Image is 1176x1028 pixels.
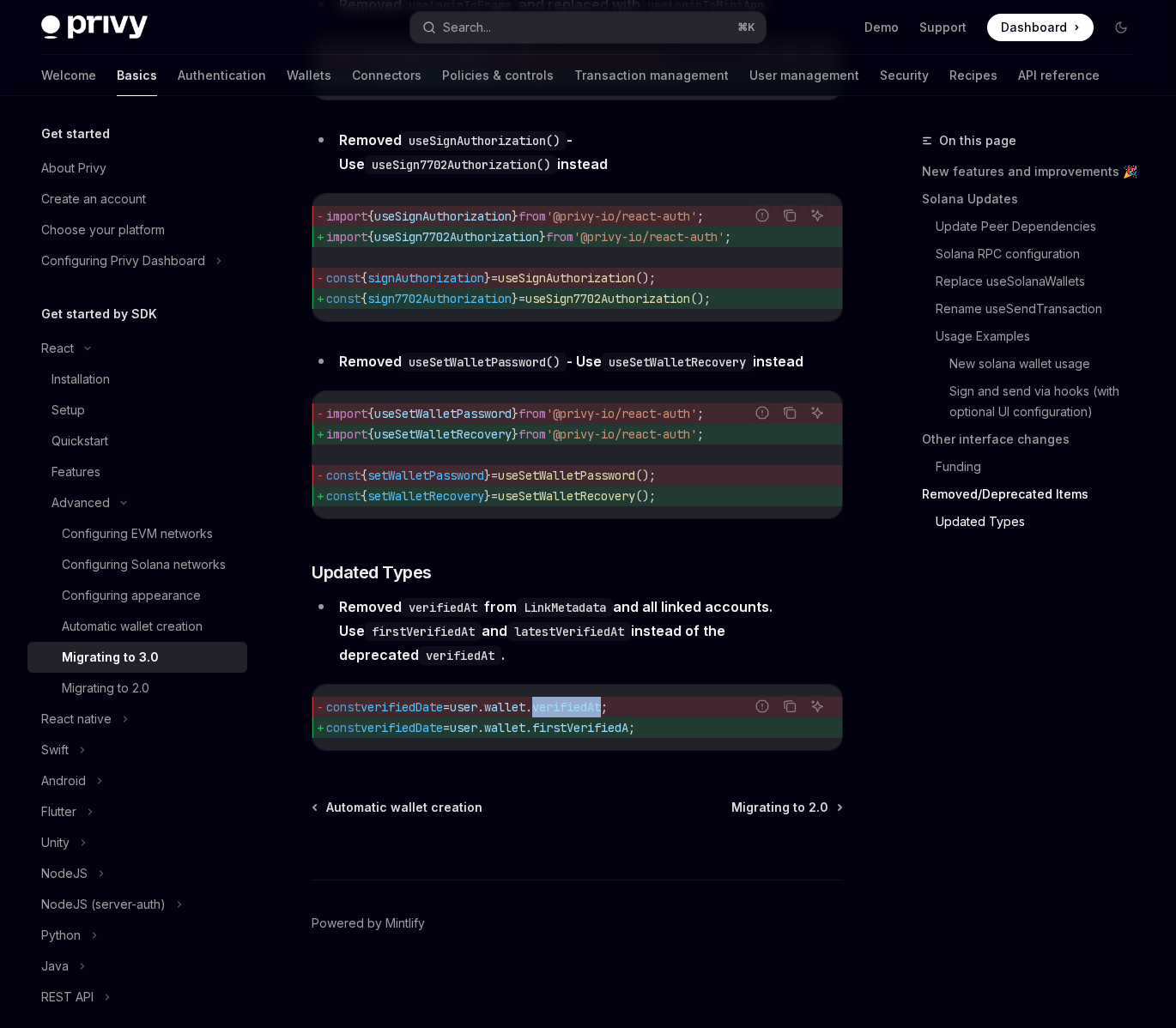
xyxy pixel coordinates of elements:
a: Setup [27,395,247,426]
span: } [512,291,518,306]
div: Python [41,925,81,946]
div: Setup [52,400,85,420]
span: Migrating to 2.0 [731,799,828,816]
a: Funding [936,453,1149,481]
span: verifiedAt [532,699,601,715]
span: wallet [484,720,525,735]
div: Android [41,771,86,791]
span: ; [697,426,704,442]
div: Flutter [41,801,76,822]
a: Create an account [27,184,247,215]
span: } [539,229,546,245]
span: from [546,229,573,245]
span: const [326,720,361,735]
button: Report incorrect code [751,695,773,717]
a: Migrating to 2.0 [27,673,247,704]
a: About Privy [27,153,247,184]
h5: Get started by SDK [41,304,157,324]
span: (); [635,270,656,286]
span: = [491,270,498,286]
span: import [326,209,367,224]
span: '@privy-io/react-auth' [573,229,724,245]
span: } [484,488,491,504]
a: Configuring EVM networks [27,518,247,549]
span: ; [601,699,608,715]
a: Rename useSendTransaction [936,295,1149,323]
a: Authentication [178,55,266,96]
span: ; [697,406,704,421]
span: } [484,468,491,483]
span: '@privy-io/react-auth' [546,406,697,421]
a: Welcome [41,55,96,96]
span: Automatic wallet creation [326,799,482,816]
span: Updated Types [312,560,432,584]
span: sign7702Authorization [367,291,512,306]
code: useSetWalletRecovery [602,353,753,372]
div: React [41,338,74,359]
span: const [326,699,361,715]
span: } [512,406,518,421]
span: = [443,699,450,715]
span: user [450,720,477,735]
button: Ask AI [806,204,828,227]
div: REST API [41,987,94,1007]
code: useSetWalletPassword() [402,353,567,372]
span: firstVerifiedA [532,720,628,735]
button: Copy the contents from the code block [779,402,801,424]
a: Other interface changes [922,426,1149,453]
div: Create an account [41,189,146,209]
span: (); [635,488,656,504]
strong: Removed - Use instead [339,353,803,370]
span: '@privy-io/react-auth' [546,426,697,442]
span: ; [697,209,704,224]
button: Ask AI [806,402,828,424]
code: firstVerifiedAt [365,622,482,641]
code: latestVerifiedAt [507,622,631,641]
span: user [450,699,477,715]
a: Migrating to 2.0 [731,799,841,816]
span: (); [690,291,711,306]
button: Copy the contents from the code block [779,695,801,717]
span: setWalletRecovery [367,488,484,504]
a: Configuring Solana networks [27,549,247,580]
span: setWalletPassword [367,468,484,483]
span: { [361,270,367,286]
div: NodeJS [41,863,88,884]
span: } [512,426,518,442]
span: import [326,229,367,245]
span: { [361,468,367,483]
a: Replace useSolanaWallets [936,268,1149,295]
span: { [361,291,367,306]
span: = [443,720,450,735]
span: { [367,426,374,442]
span: '@privy-io/react-auth' [546,209,697,224]
a: Connectors [352,55,421,96]
span: useSetWalletPassword [374,406,512,421]
button: Report incorrect code [751,402,773,424]
span: ; [628,720,635,735]
a: Demo [864,19,899,36]
a: Recipes [949,55,997,96]
span: wallet [484,699,525,715]
a: Migrating to 3.0 [27,642,247,673]
a: Solana Updates [922,185,1149,213]
a: Transaction management [574,55,729,96]
code: LinkMetadata [517,598,613,617]
span: useSetWalletRecovery [374,426,512,442]
span: = [491,488,498,504]
span: const [326,488,361,504]
span: { [367,406,374,421]
a: Policies & controls [442,55,554,96]
a: Configuring appearance [27,580,247,611]
div: Choose your platform [41,220,165,240]
div: NodeJS (server-auth) [41,894,166,915]
div: Configuring EVM networks [62,523,213,544]
h5: Get started [41,124,110,144]
span: verifiedDate [361,720,443,735]
a: Update Peer Dependencies [936,213,1149,240]
a: New solana wallet usage [949,350,1149,378]
span: On this page [939,130,1016,151]
a: Usage Examples [936,323,1149,350]
a: Sign and send via hooks (with optional UI configuration) [949,378,1149,426]
span: . [525,720,532,735]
